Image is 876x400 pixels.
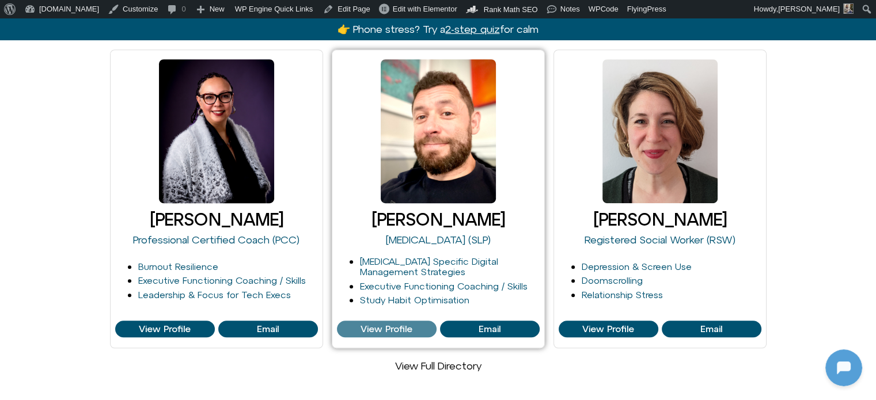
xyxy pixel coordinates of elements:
a: View Profile of Faelyne Templer [218,321,318,338]
svg: Close Chatbot Button [201,5,221,25]
a: Executive Functioning Coaching / Skills [138,275,306,285]
button: Expand Header Button [3,3,227,27]
img: N5FCcHC.png [92,170,138,216]
a: Relationship Stress [582,289,663,300]
h2: [DOMAIN_NAME] [34,7,177,22]
span: Email [700,324,722,334]
a: Study Habit Optimisation [360,295,469,305]
svg: Voice Input Button [197,295,215,314]
span: View Profile [582,324,634,334]
a: [PERSON_NAME] [371,209,505,229]
span: Email [479,324,500,334]
a: View Full Directory [395,360,481,372]
a: [PERSON_NAME] [150,209,283,229]
a: View Profile of Faelyne Templer [115,321,215,338]
a: [MEDICAL_DATA] Specific Digital Management Strategies [360,256,498,277]
a: [MEDICAL_DATA] (SLP) [386,234,491,246]
img: N5FCcHC.png [10,6,29,24]
a: Registered Social Worker (RSW) [585,234,735,246]
span: Rank Math SEO [484,5,538,14]
a: View Profile of Jessie Kussin [559,321,658,338]
u: 2-step quiz [445,23,499,35]
a: Leadership & Focus for Tech Execs [138,289,291,300]
textarea: Message Input [20,299,179,310]
a: Depression & Screen Use [582,261,692,272]
span: Edit with Elementor [393,5,457,13]
h1: [DOMAIN_NAME] [71,228,159,245]
a: Executive Functioning Coaching / Skills [360,281,528,291]
a: [PERSON_NAME] [593,209,727,229]
a: Professional Certified Coach (PCC) [133,234,299,246]
a: Burnout Resilience [138,261,218,272]
a: View Profile of Jessie Kussin [662,321,761,338]
a: Doomscrolling [582,275,643,285]
span: [PERSON_NAME] [778,5,840,13]
span: View Profile [139,324,191,334]
svg: Restart Conversation Button [181,5,201,25]
span: View Profile [361,324,412,334]
a: 👉 Phone stress? Try a2-step quizfor calm [337,23,538,35]
iframe: Botpress [825,349,862,386]
span: Email [257,324,279,334]
a: View Profile of Craig Selinger [440,321,540,338]
a: View Profile of Craig Selinger [337,321,437,338]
